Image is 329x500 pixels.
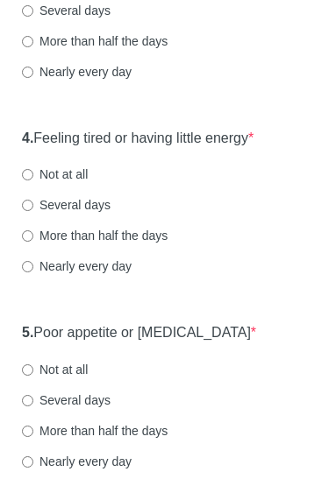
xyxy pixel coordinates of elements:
input: More than half the days [22,36,33,47]
input: Several days [22,5,33,17]
label: Several days [22,391,111,409]
label: Feeling tired or having little energy [22,129,254,149]
label: Nearly every day [22,453,132,470]
input: More than half the days [22,230,33,242]
input: Nearly every day [22,261,33,272]
input: Not at all [22,169,33,180]
strong: 5. [22,325,33,340]
label: More than half the days [22,227,168,244]
label: Nearly every day [22,257,132,275]
label: More than half the days [22,422,168,440]
label: Several days [22,2,111,19]
input: Not at all [22,364,33,376]
input: Nearly every day [22,67,33,78]
label: Several days [22,196,111,214]
label: Poor appetite or [MEDICAL_DATA] [22,323,256,343]
label: Nearly every day [22,63,132,81]
input: Nearly every day [22,456,33,468]
label: More than half the days [22,32,168,50]
input: Several days [22,395,33,406]
input: Several days [22,200,33,211]
label: Not at all [22,165,88,183]
label: Not at all [22,361,88,378]
strong: 4. [22,130,33,145]
input: More than half the days [22,426,33,437]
